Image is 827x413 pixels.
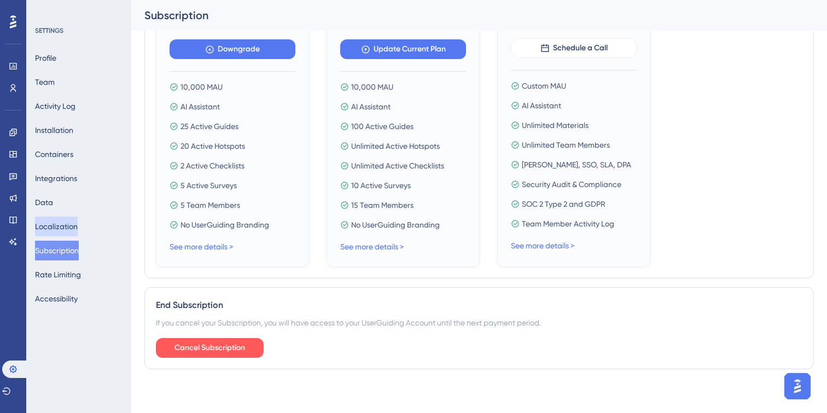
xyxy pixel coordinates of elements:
span: 25 Active Guides [180,120,238,133]
span: Cancel Subscription [174,341,245,354]
div: End Subscription [156,299,802,312]
span: Custom MAU [522,79,566,92]
span: 10,000 MAU [351,80,393,94]
a: See more details > [511,241,574,250]
span: AI Assistant [522,99,561,112]
iframe: UserGuiding AI Assistant Launcher [781,370,814,403]
span: 10,000 MAU [180,80,223,94]
span: Unlimited Materials [522,119,589,132]
div: If you cancel your Subscription, you will have access to your UserGuiding Account until the next ... [156,316,802,329]
span: Update Current Plan [374,43,446,56]
button: Team [35,72,55,92]
span: 5 Active Surveys [180,179,237,192]
button: Rate Limiting [35,265,81,284]
span: Team Member Activity Log [522,217,614,230]
span: [PERSON_NAME], SSO, SLA, DPA [522,158,631,171]
span: Schedule a Call [553,42,608,55]
button: Data [35,193,53,212]
a: See more details > [340,242,404,251]
span: 20 Active Hotspots [180,139,245,153]
span: Security Audit & Compliance [522,178,621,191]
span: No UserGuiding Branding [351,218,440,231]
span: SOC 2 Type 2 and GDPR [522,197,605,211]
span: AI Assistant [351,100,391,113]
button: Activity Log [35,96,75,116]
div: SETTINGS [35,26,124,35]
span: 5 Team Members [180,199,240,212]
button: Cancel Subscription [156,338,264,358]
span: No UserGuiding Branding [180,218,269,231]
span: Unlimited Active Checklists [351,159,444,172]
span: 100 Active Guides [351,120,413,133]
span: 15 Team Members [351,199,413,212]
button: Schedule a Call [511,38,637,58]
span: Downgrade [218,43,260,56]
span: 10 Active Surveys [351,179,411,192]
button: Installation [35,120,73,140]
button: Update Current Plan [340,39,466,59]
span: Unlimited Active Hotspots [351,139,440,153]
button: Localization [35,217,78,236]
span: Unlimited Team Members [522,138,610,152]
a: See more details > [170,242,233,251]
button: Containers [35,144,73,164]
button: Profile [35,48,56,68]
span: 2 Active Checklists [180,159,244,172]
span: AI Assistant [180,100,220,113]
div: Subscription [144,8,787,23]
button: Downgrade [170,39,295,59]
button: Subscription [35,241,79,260]
button: Accessibility [35,289,78,309]
button: Integrations [35,168,77,188]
